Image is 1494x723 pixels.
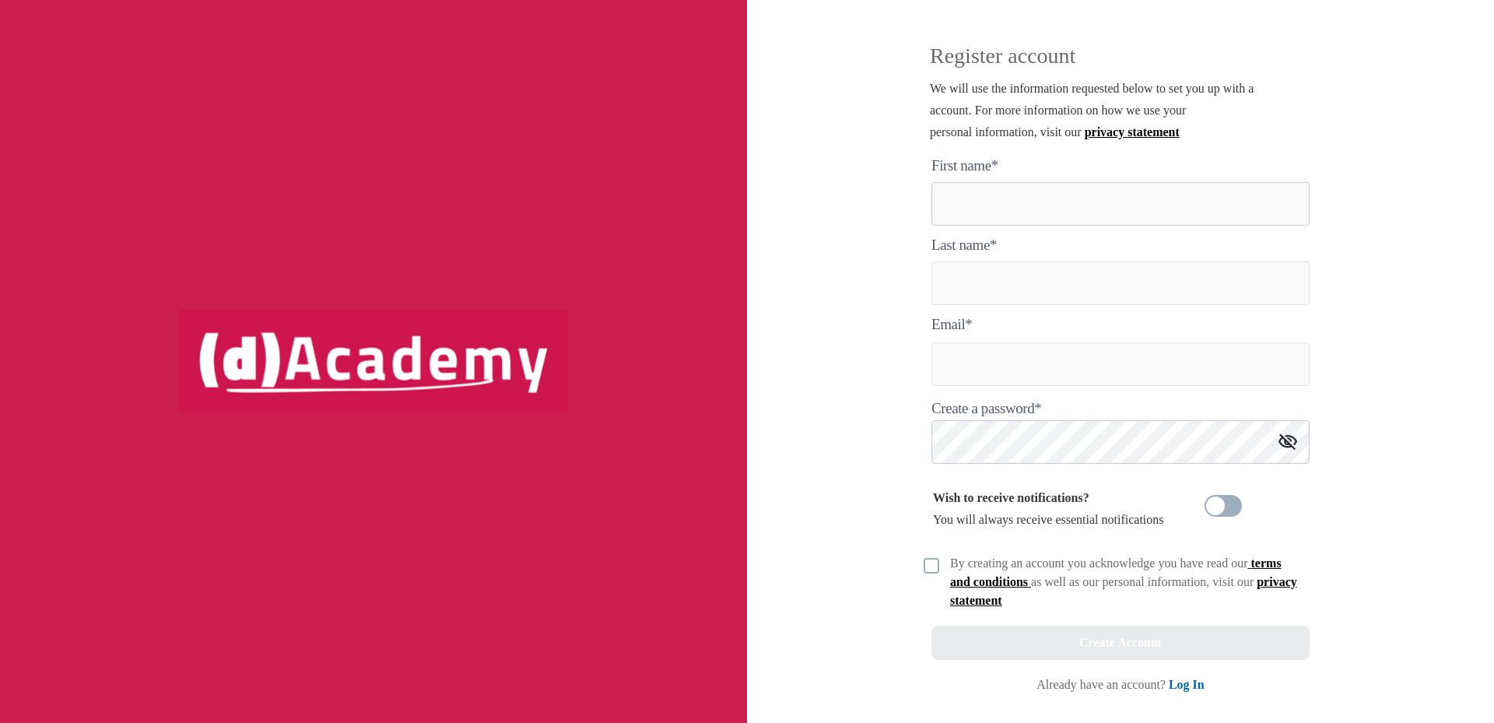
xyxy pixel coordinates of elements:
div: You will always receive essential notifications [933,487,1164,531]
p: Register account [930,47,1319,78]
span: We will use the information requested below to set you up with a account. For more information on... [930,82,1254,139]
div: Already have an account? [1036,676,1204,694]
img: unCheck [924,558,939,574]
b: Wish to receive notifications? [933,491,1089,504]
img: logo [179,310,568,412]
a: privacy statement [950,575,1297,607]
img: icon [1278,433,1297,450]
a: privacy statement [1085,125,1180,139]
div: By creating an account you acknowledge you have read our as well as our personal information, vis... [950,554,1300,610]
a: terms and conditions [950,556,1282,588]
button: Create Account [931,626,1310,660]
a: Log In [1169,678,1205,691]
div: Create Account [1079,632,1162,654]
